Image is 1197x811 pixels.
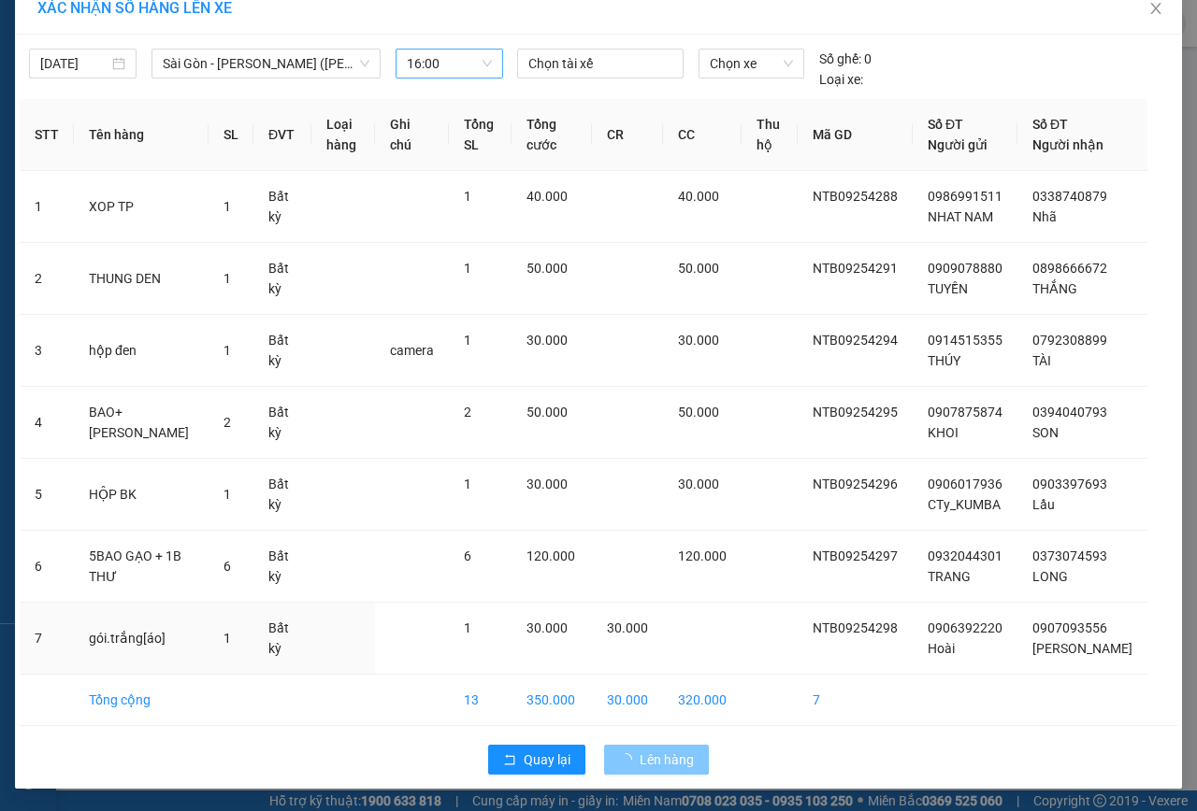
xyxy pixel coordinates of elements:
[928,137,988,152] span: Người gửi
[524,749,570,770] span: Quay lại
[678,548,727,563] span: 120.000
[512,99,592,171] th: Tổng cước
[129,79,249,100] li: VP Bình Giã
[1032,641,1132,656] span: [PERSON_NAME]
[813,261,898,276] span: NTB09254291
[1032,620,1107,635] span: 0907093556
[928,620,1002,635] span: 0906392220
[464,477,471,491] span: 1
[449,99,512,171] th: Tổng SL
[407,50,492,78] span: 16:00
[678,261,719,276] span: 50.000
[464,405,471,420] span: 2
[464,548,471,563] span: 6
[813,333,898,348] span: NTB09254294
[74,99,209,171] th: Tên hàng
[74,603,209,675] td: gói.trắng[áo]
[253,603,311,675] td: Bất kỳ
[928,477,1002,491] span: 0906017936
[663,675,742,726] td: 320.000
[526,548,575,563] span: 120.000
[813,548,898,563] span: NTB09254297
[819,49,872,69] div: 0
[74,675,209,726] td: Tổng cộng
[224,199,231,214] span: 1
[464,189,471,204] span: 1
[928,189,1002,204] span: 0986991511
[20,459,74,531] td: 5
[1032,497,1055,512] span: Lầu
[1032,137,1103,152] span: Người nhận
[1032,333,1107,348] span: 0792308899
[928,405,1002,420] span: 0907875874
[129,104,142,117] span: environment
[74,315,209,387] td: hộp đen
[928,209,993,224] span: NHAT NAM
[224,343,231,358] span: 1
[390,343,434,358] span: camera
[1032,425,1059,440] span: SON
[9,104,22,117] span: environment
[1032,548,1107,563] span: 0373074593
[813,189,898,204] span: NTB09254288
[9,9,271,45] li: Hoa Mai
[526,261,568,276] span: 50.000
[526,333,568,348] span: 30.000
[1032,405,1107,420] span: 0394040793
[526,620,568,635] span: 30.000
[798,99,913,171] th: Mã GD
[224,559,231,574] span: 6
[813,477,898,491] span: NTB09254296
[74,459,209,531] td: HỘP BK
[678,189,719,204] span: 40.000
[710,50,793,78] span: Chọn xe
[224,631,231,646] span: 1
[224,271,231,286] span: 1
[253,531,311,603] td: Bất kỳ
[1032,189,1107,204] span: 0338740879
[20,99,74,171] th: STT
[512,675,592,726] td: 350.000
[928,333,1002,348] span: 0914515355
[813,405,898,420] span: NTB09254295
[375,99,449,171] th: Ghi chú
[40,53,108,74] input: 15/09/2025
[9,9,75,75] img: logo.jpg
[209,99,253,171] th: SL
[928,641,955,656] span: Hoài
[604,745,709,775] button: Lên hàng
[1032,281,1077,296] span: THẮNG
[819,49,861,69] span: Số ghế:
[640,749,694,770] span: Lên hàng
[253,243,311,315] td: Bất kỳ
[619,753,640,766] span: loading
[464,620,471,635] span: 1
[253,171,311,243] td: Bất kỳ
[678,405,719,420] span: 50.000
[253,99,311,171] th: ĐVT
[928,261,1002,276] span: 0909078880
[9,79,129,100] li: VP 44 NTB
[928,497,1001,512] span: CTy_KUMBA
[464,333,471,348] span: 1
[20,531,74,603] td: 6
[253,387,311,459] td: Bất kỳ
[311,99,375,171] th: Loại hàng
[163,50,369,78] span: Sài Gòn - Vũng Tàu (Hàng Hoá)
[526,405,568,420] span: 50.000
[1032,209,1057,224] span: Nhã
[928,425,959,440] span: KHOI
[928,569,971,584] span: TRANG
[253,315,311,387] td: Bất kỳ
[74,387,209,459] td: BAO+[PERSON_NAME]
[359,58,370,69] span: down
[464,261,471,276] span: 1
[20,603,74,675] td: 7
[20,387,74,459] td: 4
[1032,117,1068,132] span: Số ĐT
[663,99,742,171] th: CC
[253,459,311,531] td: Bất kỳ
[607,620,648,635] span: 30.000
[592,675,663,726] td: 30.000
[798,675,913,726] td: 7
